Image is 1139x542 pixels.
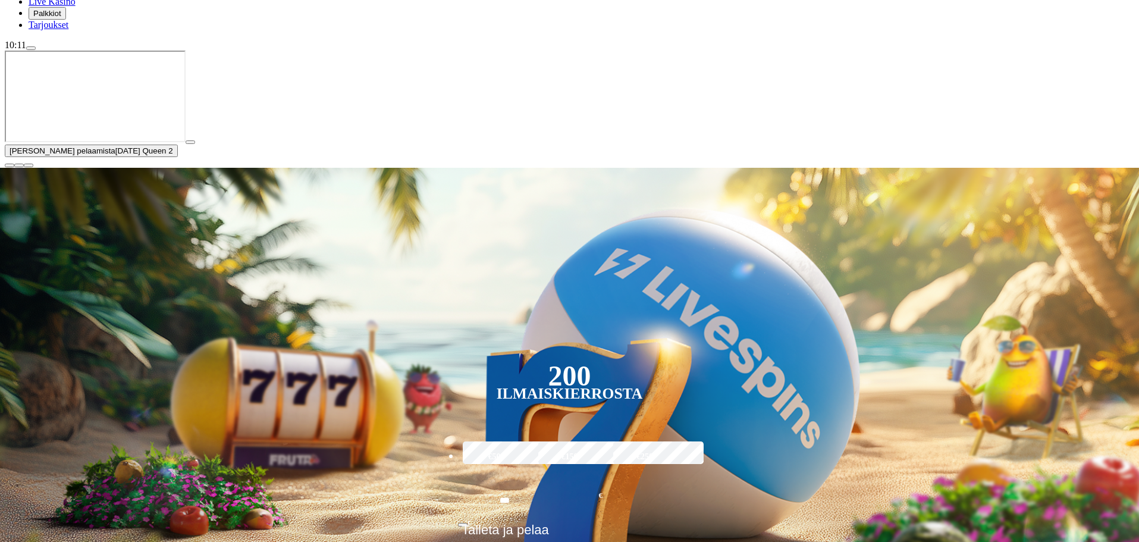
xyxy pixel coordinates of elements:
[548,369,591,383] div: 200
[29,7,66,20] button: reward iconPalkkiot
[33,9,61,18] span: Palkkiot
[610,440,679,474] label: €250
[10,146,115,155] span: [PERSON_NAME] pelaamista
[14,164,24,167] button: chevron-down icon
[26,46,36,50] button: menu
[115,146,173,155] span: [DATE] Queen 2
[460,440,529,474] label: €50
[467,519,471,526] span: €
[599,490,603,502] span: €
[24,164,33,167] button: fullscreen icon
[29,20,68,30] span: Tarjoukset
[29,20,68,30] a: gift-inverted iconTarjoukset
[5,51,186,142] iframe: Carnival Queen 2
[5,145,178,157] button: [PERSON_NAME] pelaamista[DATE] Queen 2
[535,440,604,474] label: €150
[497,387,643,401] div: Ilmaiskierrosta
[5,164,14,167] button: close icon
[186,140,195,144] button: play icon
[5,40,26,50] span: 10:11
